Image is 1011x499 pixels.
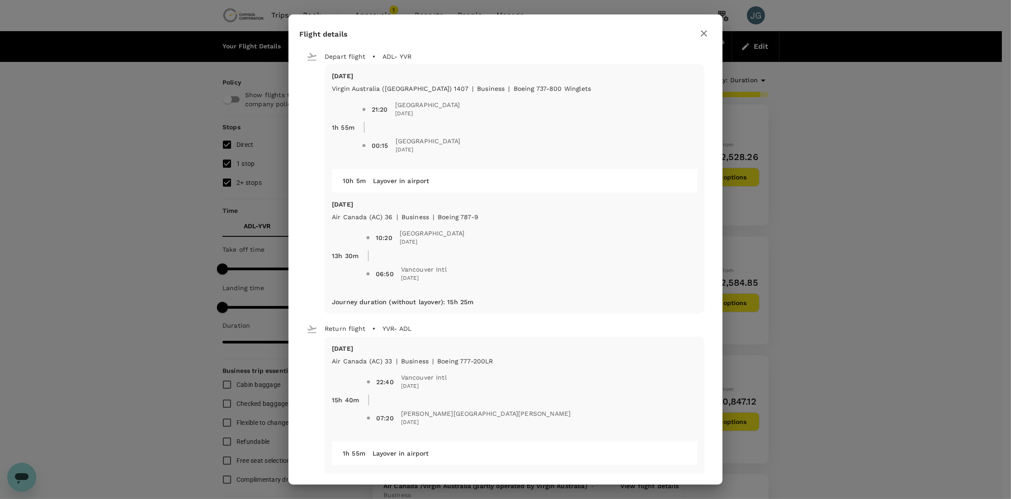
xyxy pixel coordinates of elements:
p: [DATE] [332,344,697,353]
span: [DATE] [400,238,465,247]
p: Return flight [325,324,365,333]
div: 00:15 [372,141,388,150]
span: | [432,358,434,365]
p: Depart flight [325,52,365,61]
p: [DATE] [332,472,697,481]
p: 13h 30m [332,251,359,260]
span: [GEOGRAPHIC_DATA] [395,100,460,109]
span: Layover in airport [373,450,429,457]
p: Boeing 777-200LR [437,357,493,366]
span: | [472,85,473,92]
p: Boeing 787-9 [438,212,478,221]
span: [GEOGRAPHIC_DATA] [396,137,461,146]
p: [DATE] [332,71,697,80]
span: Flight details [299,30,348,38]
div: 21:20 [372,105,388,114]
span: [GEOGRAPHIC_DATA] [400,229,465,238]
span: | [433,213,434,221]
span: Vancouver Intl [401,265,447,274]
p: ADL - YVR [383,52,411,61]
div: 06:50 [376,269,394,278]
span: [PERSON_NAME][GEOGRAPHIC_DATA][PERSON_NAME] [401,409,571,418]
span: | [396,358,397,365]
span: [DATE] [395,109,460,118]
p: 15h 40m [332,395,359,405]
div: 07:20 [376,414,394,423]
p: YVR - ADL [383,324,411,333]
p: business [477,84,505,93]
div: 10:20 [376,233,392,242]
p: 1h 55m [332,123,354,132]
span: [DATE] [396,146,461,155]
p: business [401,357,429,366]
span: Vancouver Intl [401,373,447,382]
p: [DATE] [332,200,697,209]
p: Journey duration (without layover) : 15h 25m [332,297,473,306]
span: [DATE] [401,418,571,427]
p: Air Canada (AC) 36 [332,212,393,221]
p: Boeing 737-800 Winglets [514,84,591,93]
div: 22:40 [376,377,394,386]
span: 1h 55m [343,450,365,457]
span: | [397,213,398,221]
span: [DATE] [401,382,447,391]
span: | [509,85,510,92]
p: business [402,212,429,221]
span: Layover in airport [373,177,430,184]
p: Air Canada (AC) 33 [332,357,392,366]
span: [DATE] [401,274,447,283]
p: Virgin Australia ([GEOGRAPHIC_DATA]) 1407 [332,84,468,93]
span: 10h 5m [343,177,366,184]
